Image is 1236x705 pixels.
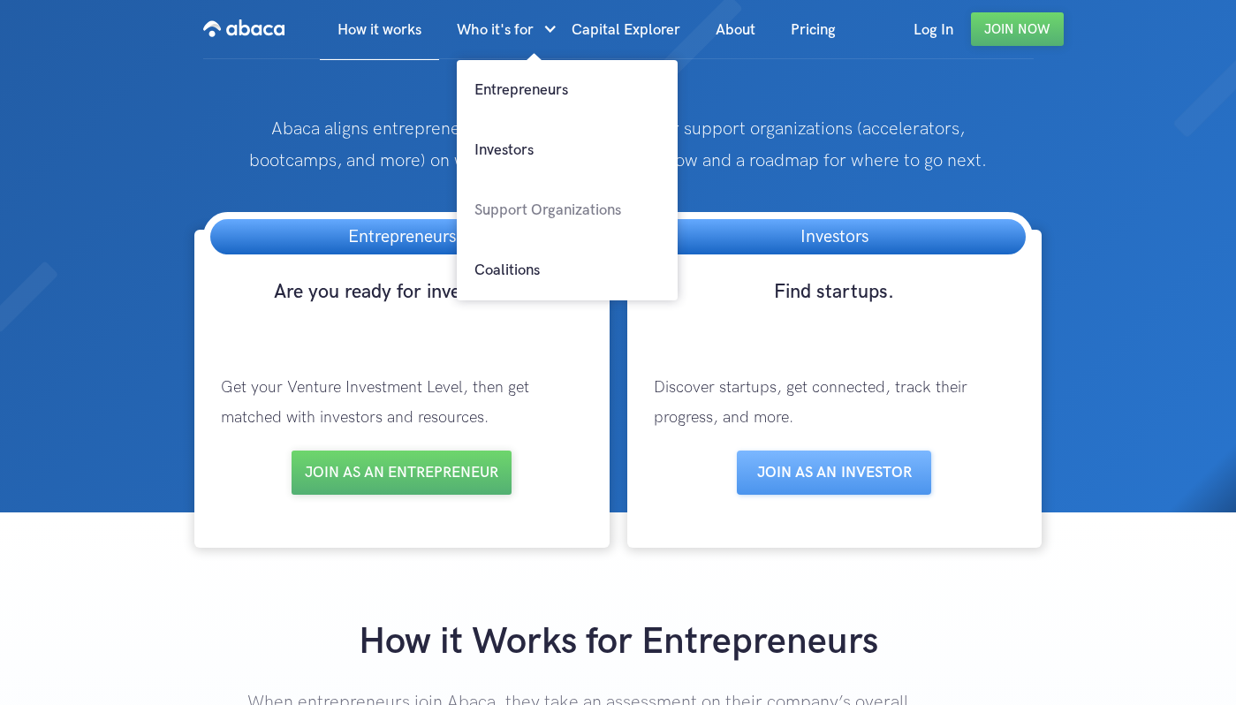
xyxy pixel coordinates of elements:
[457,180,678,240] a: Support Organizations
[203,279,601,337] h3: Are you ready for investment?
[636,279,1034,337] h3: Find startups.
[457,120,678,180] a: Investors
[457,60,678,120] a: Entrepreneurs
[737,451,931,495] a: Join as aN INVESTOR
[330,219,474,254] h3: Entrepreneurs
[292,451,512,495] a: Join as an entrepreneur
[247,113,989,177] p: Abaca aligns entrepreneurs with investors and other support organizations (accelerators, bootcamp...
[457,60,678,300] nav: Who it's for
[636,355,1034,451] p: Discover startups, get connected, track their progress, and more.
[203,355,601,451] p: Get your Venture Investment Level, then get matched with investors and resources.
[203,14,284,42] img: Abaca logo
[359,619,878,664] strong: How it Works for Entrepreneurs
[971,12,1064,46] a: Join Now
[457,240,678,300] a: Coalitions
[783,219,886,254] h3: Investors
